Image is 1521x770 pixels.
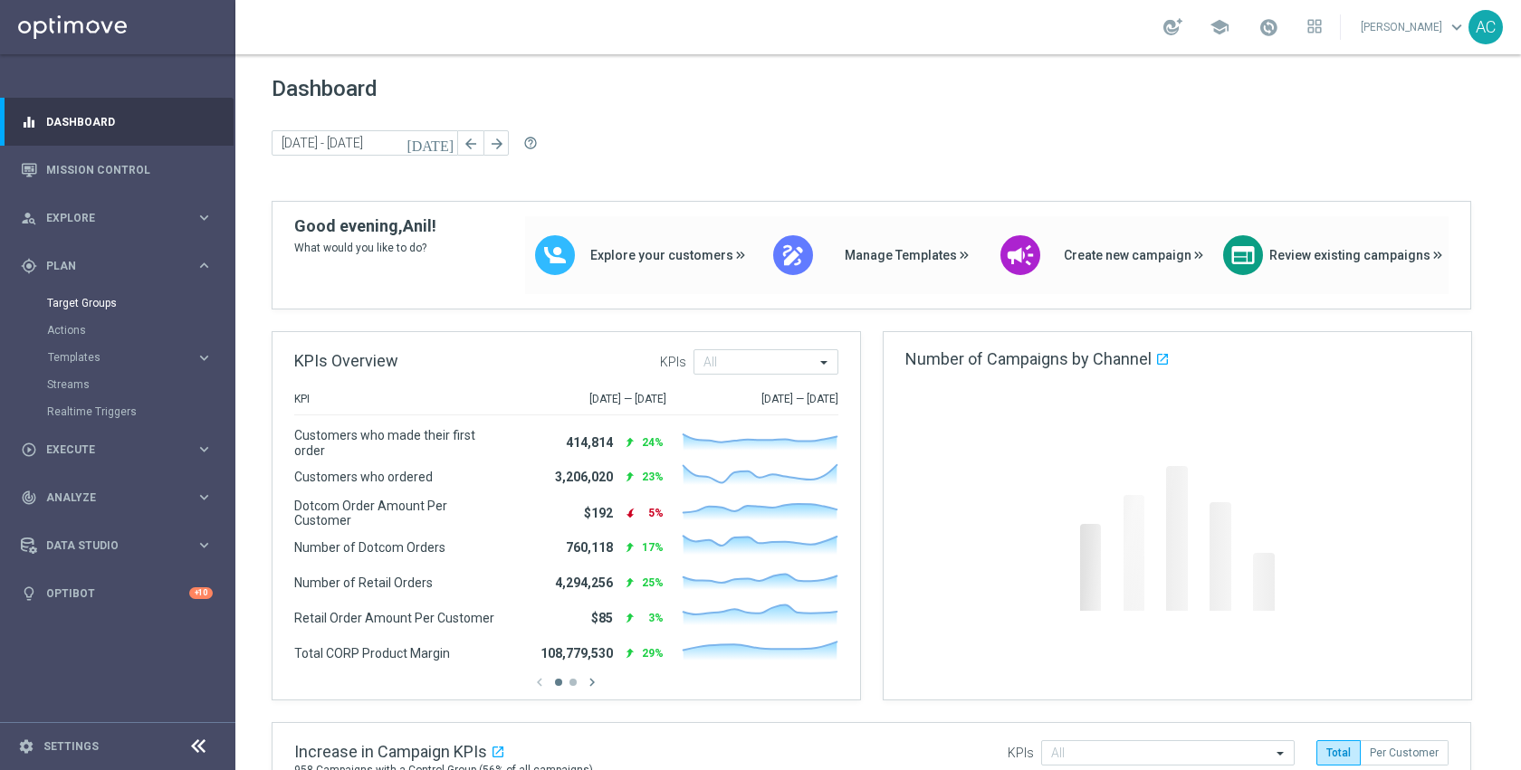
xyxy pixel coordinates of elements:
button: equalizer Dashboard [20,115,214,129]
span: Analyze [46,492,196,503]
div: Execute [21,442,196,458]
i: gps_fixed [21,258,37,274]
div: Optibot [21,569,213,617]
div: Plan [21,258,196,274]
div: Dashboard [21,98,213,146]
span: Execute [46,444,196,455]
button: track_changes Analyze keyboard_arrow_right [20,490,214,505]
div: Analyze [21,490,196,506]
div: Templates [47,344,234,371]
a: Realtime Triggers [47,404,188,419]
i: keyboard_arrow_right [196,537,213,554]
a: [PERSON_NAME]keyboard_arrow_down [1359,14,1468,41]
i: play_circle_outline [21,442,37,458]
i: settings [18,738,34,755]
div: Actions [47,317,234,344]
button: Mission Control [20,163,214,177]
span: keyboard_arrow_down [1447,17,1467,37]
a: Dashboard [46,98,213,146]
i: keyboard_arrow_right [196,209,213,226]
i: keyboard_arrow_right [196,257,213,274]
div: Target Groups [47,290,234,317]
div: Streams [47,371,234,398]
span: Templates [48,352,177,363]
span: school [1210,17,1229,37]
a: Target Groups [47,296,188,310]
i: equalizer [21,114,37,130]
div: Realtime Triggers [47,398,234,425]
div: AC [1468,10,1503,44]
i: keyboard_arrow_right [196,441,213,458]
i: lightbulb [21,585,37,602]
div: +10 [189,587,213,599]
button: gps_fixed Plan keyboard_arrow_right [20,259,214,273]
i: track_changes [21,490,37,506]
button: Templates keyboard_arrow_right [47,350,214,365]
i: person_search [21,210,37,226]
a: Mission Control [46,146,213,194]
button: person_search Explore keyboard_arrow_right [20,211,214,225]
a: Streams [47,377,188,392]
div: Data Studio [21,537,196,554]
span: Data Studio [46,540,196,551]
a: Actions [47,323,188,337]
a: Settings [43,741,99,752]
button: play_circle_outline Execute keyboard_arrow_right [20,442,214,457]
i: keyboard_arrow_right [196,349,213,366]
span: Explore [46,213,196,223]
div: Templates [48,352,196,363]
div: Mission Control [21,146,213,194]
button: Data Studio keyboard_arrow_right [20,538,214,553]
div: Explore [21,210,196,226]
a: Optibot [46,569,189,617]
button: lightbulb Optibot +10 [20,586,214,601]
i: keyboard_arrow_right [196,489,213,506]
span: Plan [46,261,196,271]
